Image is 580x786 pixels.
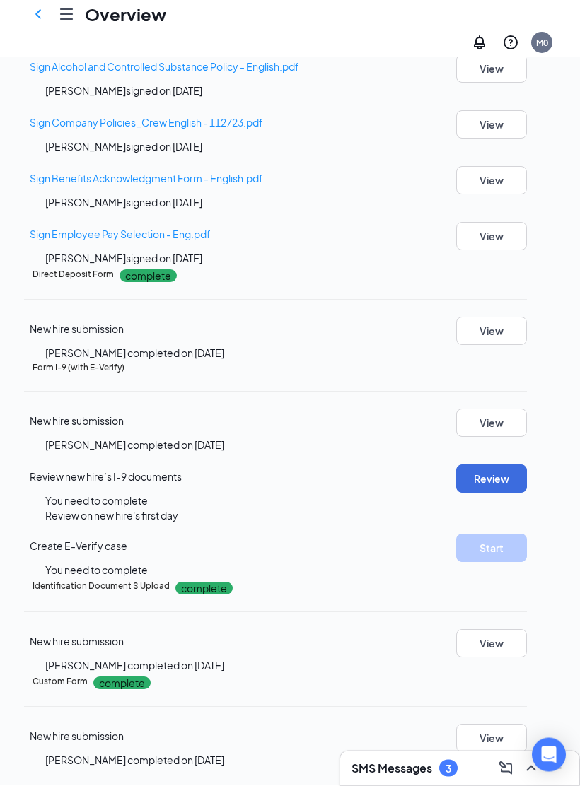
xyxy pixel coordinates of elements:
[30,61,299,74] a: Sign Alcohol and Controlled Substance Policy - English.pdf
[30,540,127,553] span: Create E-Verify case
[30,323,124,336] span: New hire submission
[536,37,548,49] div: M0
[456,409,527,438] button: View
[456,725,527,753] button: View
[93,677,151,690] p: complete
[30,117,263,129] a: Sign Company Policies_Crew English - 112723.pdf
[30,730,124,743] span: New hire submission
[456,55,527,83] button: View
[45,347,224,360] span: [PERSON_NAME] completed on [DATE]
[497,760,514,777] svg: ComposeMessage
[456,111,527,139] button: View
[45,195,548,211] div: [PERSON_NAME] signed on [DATE]
[456,630,527,658] button: View
[30,172,263,185] a: Sign Benefits Acknowledgment Form - English.pdf
[45,564,148,577] span: You need to complete
[58,6,75,23] svg: Hamburger
[175,582,233,595] p: complete
[33,580,170,593] h5: Identification Document S Upload
[33,362,124,375] h5: Form I-9 (with E-Verify)
[523,760,540,777] svg: ChevronUp
[446,763,451,775] div: 3
[456,465,527,493] button: Review
[33,269,114,281] h5: Direct Deposit Form
[30,635,124,648] span: New hire submission
[45,251,548,266] div: [PERSON_NAME] signed on [DATE]
[456,223,527,251] button: View
[85,2,166,26] h1: Overview
[45,495,148,508] span: You need to complete
[456,167,527,195] button: View
[45,659,224,672] span: [PERSON_NAME] completed on [DATE]
[502,34,519,51] svg: QuestionInfo
[30,415,124,428] span: New hire submission
[45,83,548,99] div: [PERSON_NAME] signed on [DATE]
[45,509,178,523] span: Review on new hire's first day
[30,6,47,23] svg: ChevronLeft
[456,534,527,563] button: Start
[33,676,88,688] h5: Custom Form
[494,757,517,780] button: ComposeMessage
[30,471,182,483] span: Review new hire’s I-9 documents
[45,439,224,452] span: [PERSON_NAME] completed on [DATE]
[471,34,488,51] svg: Notifications
[120,270,177,283] p: complete
[532,738,566,772] div: Open Intercom Messenger
[45,139,548,155] div: [PERSON_NAME] signed on [DATE]
[352,761,432,776] h3: SMS Messages
[456,317,527,346] button: View
[30,228,211,241] a: Sign Employee Pay Selection - Eng.pdf
[520,757,543,780] button: ChevronUp
[45,754,224,767] span: [PERSON_NAME] completed on [DATE]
